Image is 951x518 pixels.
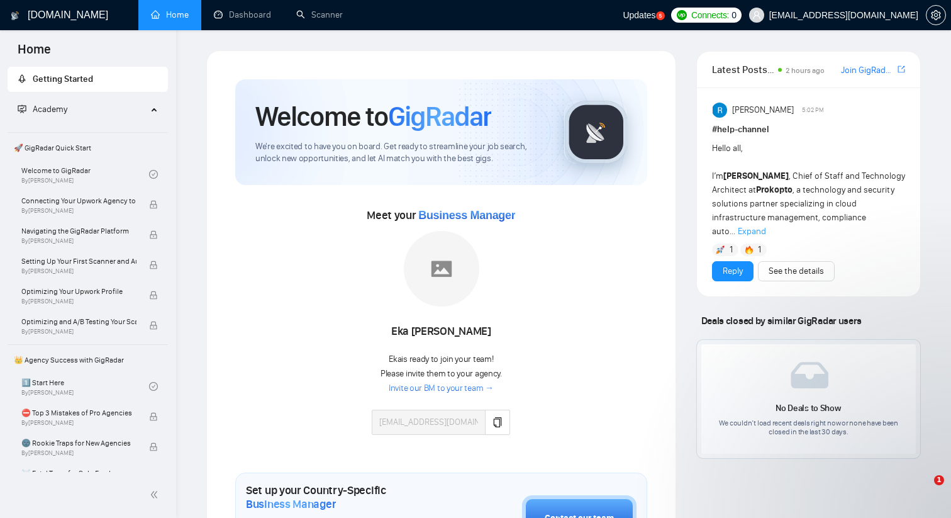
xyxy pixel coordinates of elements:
h1: # help-channel [712,123,905,137]
a: 5 [656,11,665,20]
iframe: Intercom live chat [908,475,938,505]
a: searchScanner [296,9,343,20]
span: By [PERSON_NAME] [21,298,136,305]
span: lock [149,230,158,239]
img: empty-box [791,362,828,388]
span: ☠️ Fatal Traps for Solo Freelancers [21,467,136,480]
span: lock [149,442,158,451]
a: 1️⃣ Start HereBy[PERSON_NAME] [21,373,149,400]
span: Connects: [691,8,729,22]
span: export [898,64,905,74]
a: dashboardDashboard [214,9,271,20]
span: Home [8,40,61,67]
span: 1 [730,244,733,256]
span: rocket [18,74,26,83]
span: lock [149,321,158,330]
span: lock [149,200,158,209]
span: user [752,11,761,20]
span: Meet your [367,208,515,222]
span: [PERSON_NAME] [732,103,794,117]
img: 🚀 [716,245,725,254]
span: double-left [150,488,162,501]
span: GigRadar [388,99,491,133]
a: See the details [769,264,824,278]
span: copy [492,417,503,427]
span: Optimizing and A/B Testing Your Scanner for Better Results [21,315,136,328]
span: lock [149,412,158,421]
li: Getting Started [8,67,168,92]
span: Please invite them to your agency. [381,368,502,379]
span: We're excited to have you on board. Get ready to streamline your job search, unlock new opportuni... [255,141,544,165]
span: lock [149,291,158,300]
a: homeHome [151,9,189,20]
span: Business Manager [418,209,515,222]
span: 1 [758,244,761,256]
span: Getting Started [33,74,93,84]
span: Deals closed by similar GigRadar users [696,310,867,332]
span: lock [149,261,158,269]
button: setting [926,5,946,25]
span: Navigating the GigRadar Platform [21,225,136,237]
a: Join GigRadar Slack Community [841,64,895,77]
span: Eka is ready to join your team! [389,354,493,364]
span: Hello all, I’m , Chief of Staff and Technology Architect at , a technology and security solutions... [712,143,905,237]
span: Academy [18,104,67,115]
img: logo [11,6,19,26]
span: Updates [623,10,655,20]
a: Invite our BM to your team → [389,383,494,395]
span: By [PERSON_NAME] [21,267,136,275]
a: Welcome to GigRadarBy[PERSON_NAME] [21,160,149,188]
h1: Set up your Country-Specific [246,483,459,511]
span: 0 [731,8,737,22]
a: Reply [723,264,743,278]
img: upwork-logo.png [677,10,687,20]
button: See the details [758,261,835,281]
span: Connecting Your Upwork Agency to GigRadar [21,194,136,207]
span: 2 hours ago [786,66,825,75]
span: ⛔ Top 3 Mistakes of Pro Agencies [21,407,136,419]
strong: [PERSON_NAME] [723,171,789,181]
a: setting [926,10,946,20]
div: Eka [PERSON_NAME] [372,321,510,342]
span: check-circle [149,170,158,179]
img: placeholder.png [404,231,479,307]
span: Setting Up Your First Scanner and Auto-Bidder [21,255,136,267]
span: check-circle [149,382,158,391]
text: 5 [659,13,662,19]
span: 🌚 Rookie Traps for New Agencies [21,437,136,449]
img: Rohith Sanam [713,103,728,118]
span: By [PERSON_NAME] [21,207,136,215]
h1: Welcome to [255,99,491,133]
span: By [PERSON_NAME] [21,237,136,245]
strong: Prokopto [756,184,792,195]
span: 👑 Agency Success with GigRadar [9,347,167,373]
a: export [898,64,905,76]
span: Business Manager [246,497,336,511]
span: By [PERSON_NAME] [21,419,136,427]
span: Expand [738,226,766,237]
img: 🔥 [745,245,754,254]
span: Academy [33,104,67,115]
span: Optimizing Your Upwork Profile [21,285,136,298]
span: By [PERSON_NAME] [21,328,136,335]
span: By [PERSON_NAME] [21,449,136,457]
span: setting [926,10,945,20]
span: 5:02 PM [802,104,824,116]
button: Reply [712,261,754,281]
span: fund-projection-screen [18,104,26,113]
span: 🚀 GigRadar Quick Start [9,135,167,160]
span: Latest Posts from the GigRadar Community [712,62,774,77]
span: 1 [934,475,944,485]
img: gigradar-logo.png [565,101,628,164]
button: copy [485,410,510,435]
